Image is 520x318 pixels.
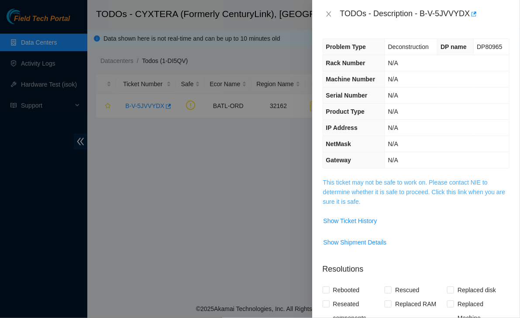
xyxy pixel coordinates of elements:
span: Rebooted [330,283,363,297]
span: N/A [388,59,398,66]
span: IP Address [326,124,358,131]
span: Show Ticket History [324,216,377,226]
span: N/A [388,124,398,131]
button: Show Shipment Details [323,235,387,249]
span: Product Type [326,108,365,115]
a: This ticket may not be safe to work on. Please contact NIE to determine whether it is safe to pro... [323,179,506,205]
span: Problem Type [326,43,366,50]
span: N/A [388,157,398,164]
span: Serial Number [326,92,368,99]
span: Replaced RAM [392,297,440,311]
span: Show Shipment Details [324,238,387,247]
div: TODOs - Description - B-V-5JVVYDX [340,7,510,21]
span: Machine Number [326,76,375,83]
span: NetMask [326,140,351,147]
span: close [325,10,332,17]
span: DP80965 [477,43,502,50]
span: Deconstruction [388,43,429,50]
span: N/A [388,108,398,115]
span: Rescued [392,283,423,297]
button: Close [323,10,335,18]
p: Resolutions [323,256,510,275]
span: DP name [441,43,467,50]
button: Show Ticket History [323,214,378,228]
span: N/A [388,76,398,83]
span: N/A [388,92,398,99]
span: N/A [388,140,398,147]
span: Replaced disk [454,283,499,297]
span: Gateway [326,157,351,164]
span: Rack Number [326,59,365,66]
